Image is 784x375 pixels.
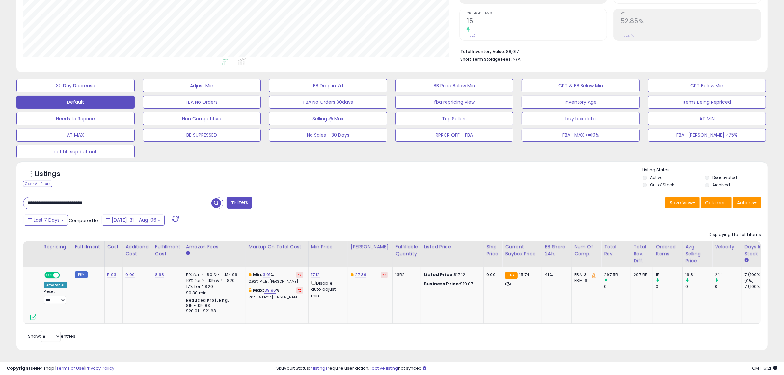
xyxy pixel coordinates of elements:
li: $8,017 [460,47,756,55]
button: Top Sellers [395,112,514,125]
button: Last 7 Days [24,215,68,226]
small: (0%) [744,278,754,283]
div: 10% for >= $15 & <= $20 [186,278,241,284]
div: Preset: [44,289,67,304]
b: Max: [253,287,264,293]
div: Displaying 1 to 1 of 1 items [709,232,761,238]
div: Total Rev. [604,244,628,257]
div: 7 (100%) [744,272,771,278]
span: Show: entries [28,333,75,339]
div: 297.55 [604,272,631,278]
button: Adjust Min [143,79,261,92]
a: 7 listings [310,365,328,371]
span: Ordered Items [467,12,607,15]
a: 1 active listing [369,365,398,371]
div: FBM: 6 [574,278,596,284]
a: 27.39 [355,272,366,278]
div: BB Share 24h. [545,244,569,257]
div: Additional Cost [125,244,149,257]
button: Actions [733,197,761,208]
div: Listed Price [424,244,481,250]
button: Needs to Reprice [16,112,135,125]
b: Listed Price: [424,272,454,278]
div: FBA: 3 [574,272,596,278]
h2: 15 [467,17,607,26]
button: CPT & BB Below Min [522,79,640,92]
div: % [249,287,303,300]
span: ROI [621,12,761,15]
button: FBA- [PERSON_NAME] >75% [648,129,766,142]
div: 0 [685,284,712,290]
div: Amazon Fees [186,244,243,250]
button: Inventory Age [522,96,640,109]
div: $0.30 min [186,290,241,296]
button: BB Price Below Min [395,79,514,92]
button: RPRCR OFF - FBA [395,129,514,142]
button: Non Competitive [143,112,261,125]
div: 41% [545,272,566,278]
span: Compared to: [69,217,99,224]
span: Columns [705,199,726,206]
button: 30 Day Decrease [16,79,135,92]
button: buy box data [522,112,640,125]
button: FBA No Orders 30days [269,96,387,109]
button: Items Being Repriced [648,96,766,109]
small: Prev: N/A [621,34,634,38]
div: SkuVault Status: require user action, not synced. [276,365,777,372]
span: 15.74 [519,272,530,278]
button: Default [16,96,135,109]
a: 5.93 [107,272,117,278]
p: 28.55% Profit [PERSON_NAME] [249,295,303,300]
button: [DATE]-31 - Aug-06 [102,215,165,226]
a: Terms of Use [56,365,84,371]
strong: Copyright [7,365,31,371]
span: Last 7 Days [34,217,60,223]
div: $17.12 [424,272,478,278]
div: Ship Price [486,244,500,257]
span: N/A [513,56,521,62]
button: No Sales - 30 Days [269,129,387,142]
b: Business Price: [424,281,460,287]
label: Out of Stock [650,182,674,187]
div: Fulfillable Quantity [395,244,418,257]
button: FBA- MAX <=10% [522,129,640,142]
div: Total Rev. Diff. [634,244,650,264]
div: Markup on Total Cost [249,244,306,250]
div: Min Price [311,244,345,250]
a: 39.96 [264,287,276,294]
div: Disable auto adjust min [311,279,343,299]
a: 0.00 [125,272,135,278]
div: 15 [656,272,682,278]
button: Filters [227,197,252,209]
b: Total Inventory Value: [460,49,505,54]
label: Deactivated [712,175,737,180]
div: Fulfillment Cost [155,244,180,257]
small: Prev: 0 [467,34,476,38]
div: Repricing [44,244,69,250]
button: fba repricing view [395,96,514,109]
a: 17.12 [311,272,320,278]
div: [PERSON_NAME] [351,244,390,250]
div: Avg Selling Price [685,244,709,264]
small: Amazon Fees. [186,250,190,256]
div: Num of Comp. [574,244,598,257]
div: Days In Stock [744,244,769,257]
span: 2025-08-14 15:21 GMT [752,365,777,371]
button: BB Drop in 7d [269,79,387,92]
small: Days In Stock. [744,257,748,263]
button: CPT Below Min [648,79,766,92]
div: Clear All Filters [23,181,52,187]
b: Reduced Prof. Rng. [186,297,229,303]
div: Ordered Items [656,244,680,257]
small: FBM [75,271,88,278]
span: [DATE]-31 - Aug-06 [112,217,156,223]
div: Velocity [715,244,739,250]
small: FBA [505,272,517,279]
div: seller snap | | [7,365,114,372]
button: AT MAX [16,129,135,142]
div: 0.00 [486,272,497,278]
button: Selling @ Max [269,112,387,125]
button: set bb sup but not [16,145,135,158]
div: % [249,272,303,284]
div: 0 [604,284,631,290]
